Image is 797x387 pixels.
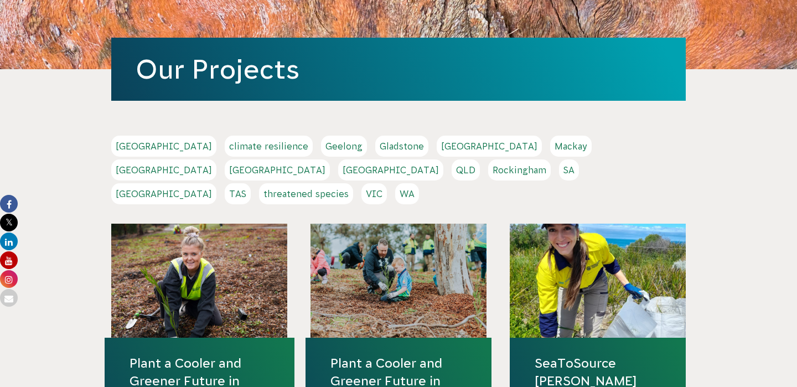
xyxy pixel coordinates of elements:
[111,159,216,180] a: [GEOGRAPHIC_DATA]
[437,136,542,157] a: [GEOGRAPHIC_DATA]
[488,159,551,180] a: Rockingham
[225,136,313,157] a: climate resilience
[361,183,387,204] a: VIC
[338,159,443,180] a: [GEOGRAPHIC_DATA]
[111,183,216,204] a: [GEOGRAPHIC_DATA]
[136,54,299,84] a: Our Projects
[225,183,251,204] a: TAS
[225,159,330,180] a: [GEOGRAPHIC_DATA]
[550,136,592,157] a: Mackay
[375,136,428,157] a: Gladstone
[395,183,419,204] a: WA
[111,136,216,157] a: [GEOGRAPHIC_DATA]
[321,136,367,157] a: Geelong
[559,159,579,180] a: SA
[452,159,480,180] a: QLD
[259,183,353,204] a: threatened species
